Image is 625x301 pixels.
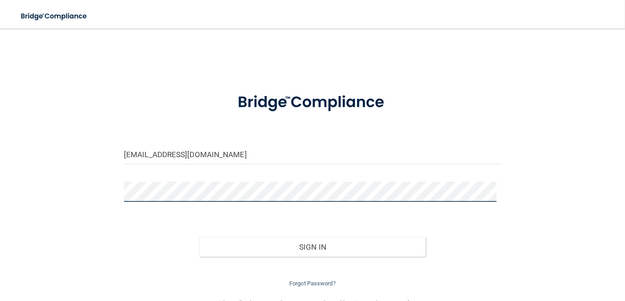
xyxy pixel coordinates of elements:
button: Sign In [199,237,426,257]
img: bridge_compliance_login_screen.278c3ca4.svg [13,7,95,25]
a: Forgot Password? [289,280,336,287]
iframe: Drift Widget Chat Controller [471,238,614,273]
img: bridge_compliance_login_screen.278c3ca4.svg [222,82,403,123]
input: Email [124,144,501,164]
